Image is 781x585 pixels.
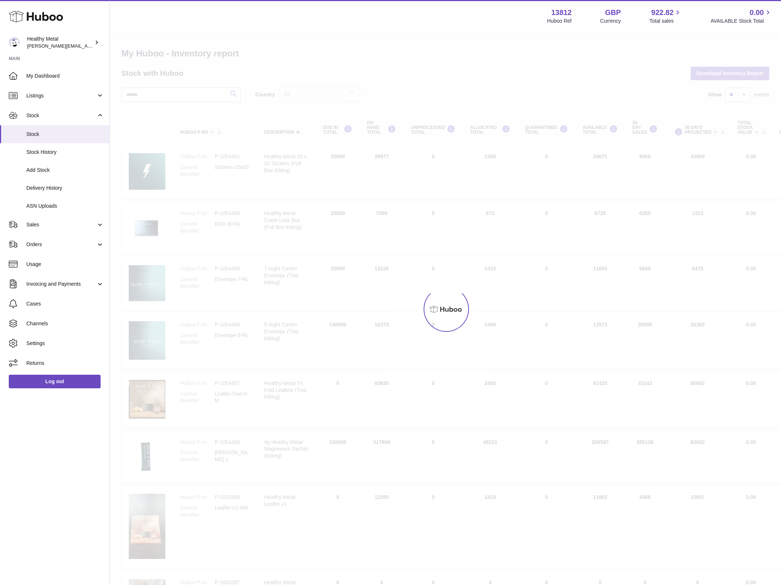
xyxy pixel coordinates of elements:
span: Sales [26,221,96,228]
span: Delivery History [26,185,104,192]
a: Log out [9,375,101,388]
span: Add Stock [26,167,104,174]
div: Currency [600,18,621,25]
strong: GBP [605,8,621,18]
span: Listings [26,92,96,99]
span: Stock [26,131,104,138]
div: Huboo Ref [547,18,572,25]
a: 0.00 AVAILABLE Stock Total [710,8,772,25]
span: 922.82 [651,8,673,18]
span: Channels [26,320,104,327]
span: [PERSON_NAME][EMAIL_ADDRESS][DOMAIN_NAME] [27,43,147,49]
span: Usage [26,261,104,268]
span: 0.00 [750,8,764,18]
strong: 13812 [551,8,572,18]
span: Invoicing and Payments [26,281,96,288]
img: jose@healthy-metal.com [9,37,20,48]
div: Healthy Metal [27,36,93,49]
span: Cases [26,300,104,307]
span: My Dashboard [26,73,104,79]
span: AVAILABLE Stock Total [710,18,772,25]
span: Total sales [649,18,682,25]
a: 922.82 Total sales [649,8,682,25]
span: Stock History [26,149,104,156]
span: Stock [26,112,96,119]
span: ASN Uploads [26,203,104,210]
span: Settings [26,340,104,347]
span: Returns [26,360,104,367]
span: Orders [26,241,96,248]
